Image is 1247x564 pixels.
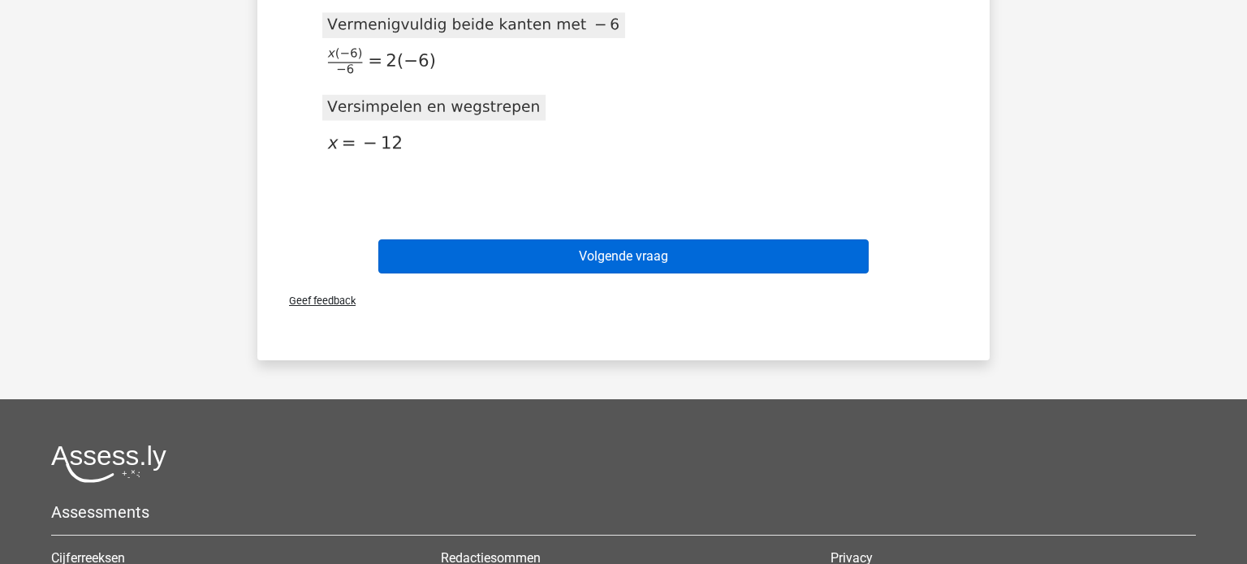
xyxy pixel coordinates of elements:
[51,445,166,483] img: Assessly logo
[378,239,869,273] button: Volgende vraag
[51,502,1196,522] h5: Assessments
[276,295,356,307] span: Geef feedback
